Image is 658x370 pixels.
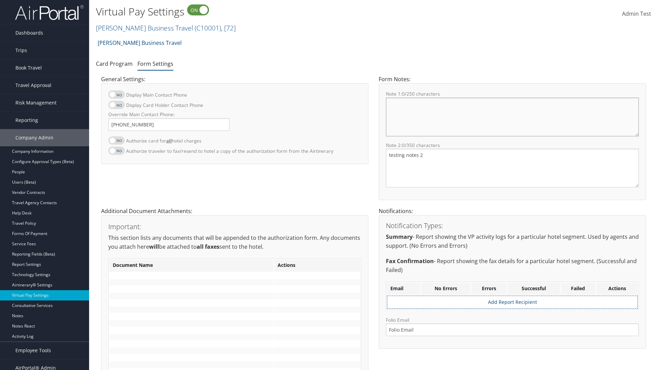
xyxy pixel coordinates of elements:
[126,88,187,101] label: Display Main Contact Phone
[386,233,413,241] strong: Summary
[96,23,236,33] a: [PERSON_NAME] Business Travel
[126,99,203,111] label: Display Card Holder Contact Phone
[402,90,405,97] span: 0
[15,4,84,21] img: airportal-logo.png
[96,60,133,67] a: Card Program
[108,223,361,230] h3: Important:
[126,145,333,157] label: Authorize traveler to fax/resend to hotel a copy of the authorization form from the Airtinerary
[508,283,560,295] th: Successful
[149,243,159,250] strong: will
[386,142,639,149] label: Note 2: /350 characters
[561,283,596,295] th: Failed
[197,243,219,250] strong: all faxes
[386,233,639,250] p: - Report showing the VP activity logs for a particular hotel segment. Used by agents and support....
[221,23,236,33] span: , [ 72 ]
[488,299,537,305] a: Add Report Recipient
[15,129,53,146] span: Company Admin
[96,75,374,171] div: General Settings:
[386,257,434,265] strong: Fax Confirmation
[137,60,173,67] a: Form Settings
[166,137,172,144] strong: all
[96,4,466,19] h1: Virtual Pay Settings
[622,10,651,17] span: Admin Test
[402,142,405,148] span: 0
[108,111,230,118] label: Override Main Contact Phone:
[15,42,27,59] span: Trips
[386,323,639,336] input: Folio Email
[386,149,639,187] textarea: testing notes 2
[15,342,51,359] span: Employee Tools
[622,3,651,25] a: Admin Test
[596,283,638,295] th: Actions
[374,207,651,356] div: Notifications:
[108,234,361,251] p: This section lists any documents that will be appended to the authorization form. Any documents y...
[386,90,639,97] label: Note 1: /250 characters
[98,36,182,50] a: [PERSON_NAME] Business Travel
[386,257,639,274] p: - Report showing the fax details for a particular hotel segment. (Successful and Failed)
[15,94,57,111] span: Risk Management
[471,283,507,295] th: Errors
[386,222,639,229] h3: Notification Types:
[126,134,201,147] label: Authorize card for hotel charges
[15,77,51,94] span: Travel Approval
[195,23,221,33] span: ( C10001 )
[15,59,42,76] span: Book Travel
[387,283,420,295] th: Email
[15,112,38,129] span: Reporting
[15,24,43,41] span: Dashboards
[421,283,470,295] th: No Errors
[274,259,360,272] th: Actions
[109,259,273,272] th: Document Name
[386,317,639,336] label: Folio Email
[386,98,639,136] textarea: Testing Notes One
[374,75,651,207] div: Form Notes:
